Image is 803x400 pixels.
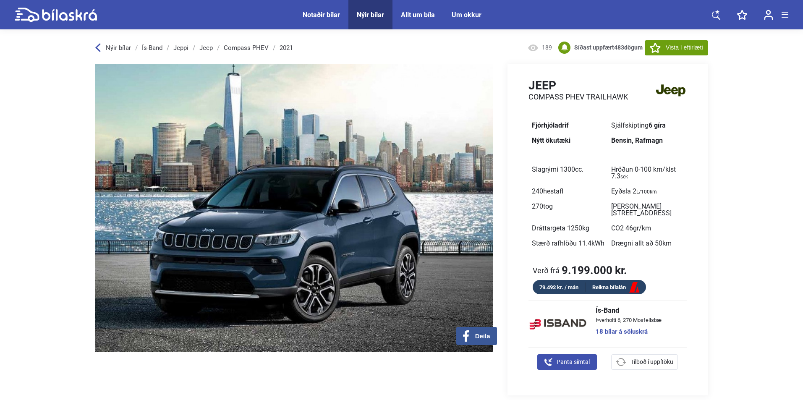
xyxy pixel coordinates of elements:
[532,187,563,195] span: 240
[764,10,773,20] img: user-login.svg
[596,317,662,323] span: Þverholti 6, 270 Mosfellsbæ
[575,165,583,173] span: cc.
[173,44,188,51] a: Jeppi
[630,358,673,366] span: Tilboð í uppítöku
[611,202,672,217] span: [PERSON_NAME][STREET_ADDRESS]
[611,121,666,129] span: Sjálfskipting
[532,136,570,144] b: Nýtt ökutæki
[456,327,497,345] button: Deila
[543,187,563,195] span: hestafl
[528,92,628,102] h2: Compass PHEV Trailhawk
[586,282,646,293] a: Reikna bílalán
[596,329,662,335] a: 18 bílar á söluskrá
[611,136,663,144] b: Bensín, Rafmagn
[532,165,583,173] span: Slagrými 1300
[475,332,490,340] span: Deila
[542,44,552,52] span: 189
[611,224,651,232] span: CO2 46
[662,239,672,247] span: km
[452,11,481,19] a: Um okkur
[620,174,628,180] sub: sek
[562,265,627,276] b: 9.199.000 kr.
[532,202,553,210] span: 270
[106,44,131,52] span: Nýir bílar
[574,44,643,51] b: Síðast uppfært dögum
[528,78,628,92] h1: Jeep
[645,40,708,55] button: Vista í eftirlæti
[611,165,676,180] span: Hröðun 0-100 km/klst 7.3
[557,358,590,366] span: Panta símtal
[543,202,553,210] span: tog
[533,266,560,275] span: Verð frá
[596,307,662,314] span: Ís-Band
[224,44,269,51] a: Compass PHEV
[582,224,589,232] span: kg
[633,224,651,232] span: gr/km
[532,224,589,232] span: Dráttargeta 1250
[532,239,604,247] span: Stærð rafhlöðu 11.4
[611,187,657,195] span: Eyðsla 2
[280,44,293,51] a: 2021
[636,189,657,195] sub: L/100km
[357,11,384,19] a: Nýir bílar
[532,121,569,129] b: Fjórhjóladrif
[611,239,672,247] span: Drægni allt að 50
[199,44,213,51] a: Jeep
[401,11,435,19] a: Allt um bíla
[533,282,586,292] div: 79.492 kr. / mán
[142,44,162,51] a: Ís-Band
[666,43,703,52] span: Vista í eftirlæti
[303,11,340,19] a: Notaðir bílar
[591,239,604,247] span: kWh
[614,44,624,51] span: 483
[649,121,666,129] b: 6 gíra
